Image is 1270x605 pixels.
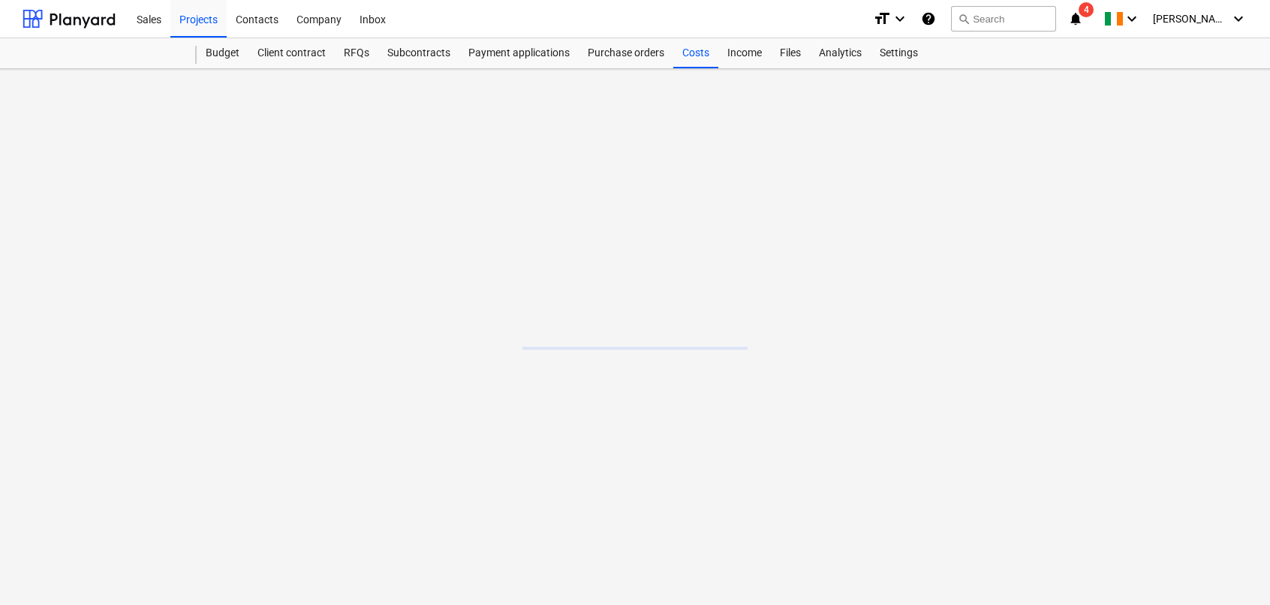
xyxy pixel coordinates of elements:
a: Costs [673,38,718,68]
i: keyboard_arrow_down [1229,10,1247,28]
i: format_size [873,10,891,28]
a: Purchase orders [579,38,673,68]
span: 4 [1079,2,1094,17]
i: Knowledge base [921,10,936,28]
span: search [958,13,970,25]
a: Payment applications [459,38,579,68]
a: Income [718,38,771,68]
a: Subcontracts [378,38,459,68]
a: Budget [197,38,248,68]
i: notifications [1068,10,1083,28]
a: Client contract [248,38,335,68]
i: keyboard_arrow_down [891,10,909,28]
a: Analytics [810,38,871,68]
button: Search [951,6,1056,32]
a: Settings [871,38,927,68]
i: keyboard_arrow_down [1123,10,1141,28]
a: Files [771,38,810,68]
span: [PERSON_NAME] [1153,13,1228,25]
a: RFQs [335,38,378,68]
